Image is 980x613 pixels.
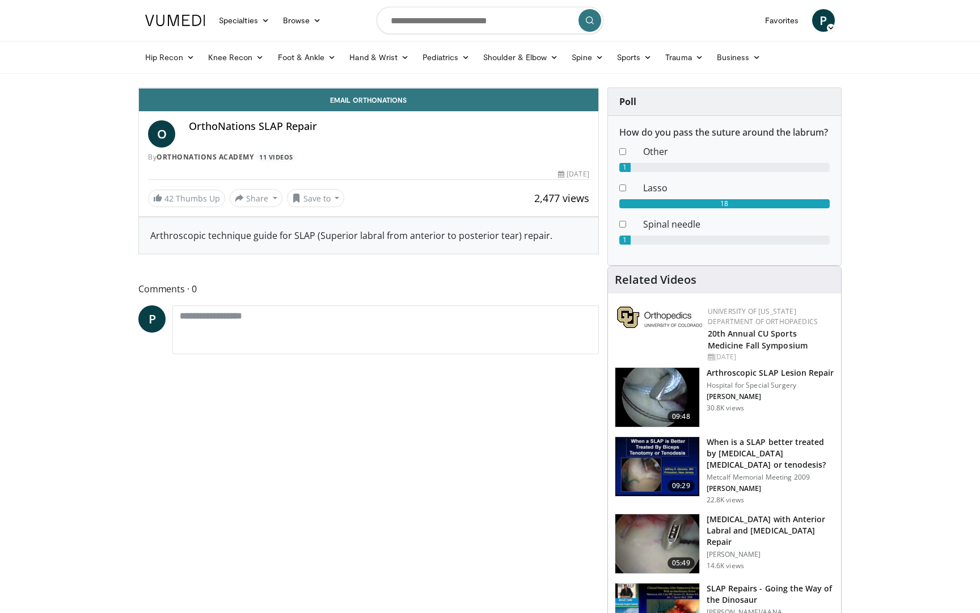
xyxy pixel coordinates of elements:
[164,193,174,204] span: 42
[707,484,834,493] p: [PERSON_NAME]
[668,557,695,569] span: 05:49
[668,411,695,422] span: 09:48
[230,189,282,207] button: Share
[138,305,166,333] a: P
[619,199,830,208] div: 18
[708,328,808,351] a: 20th Annual CU Sports Medicine Fall Symposium
[658,46,710,69] a: Trauma
[635,217,838,231] dd: Spinal needle
[635,181,838,195] dd: Lasso
[707,583,834,606] h3: SLAP Repairs - Going the Way of the Dinosaur
[276,9,328,32] a: Browse
[189,120,589,133] h4: OrthoNations SLAP Repair
[619,236,631,245] div: 1
[615,437,699,496] img: 639696_3.png.150x105_q85_crop-smart_upscale.jpg
[708,306,818,326] a: University of [US_STATE] Department of Orthopaedics
[148,120,175,148] a: O
[139,89,598,111] a: Email Orthonations
[150,229,587,242] div: Arthroscopic technique guide for SLAP (Superior labral from anterior to posterior tear) repair.
[707,392,834,401] p: [PERSON_NAME]
[617,306,702,328] img: 355603a8-37da-49b6-856f-e00d7e9307d3.png.150x105_q85_autocrop_double_scale_upscale_version-0.2.png
[619,127,830,138] h6: How do you pass the suture around the labrum?
[157,152,254,162] a: OrthoNations Academy
[256,152,297,162] a: 11 Videos
[145,15,205,26] img: VuMedi Logo
[476,46,565,69] a: Shoulder & Elbow
[707,550,834,559] p: [PERSON_NAME]
[271,46,343,69] a: Foot & Ankle
[615,514,834,574] a: 05:49 [MEDICAL_DATA] with Anterior Labral and [MEDICAL_DATA] Repair [PERSON_NAME] 14.6K views
[148,152,589,162] div: By
[615,514,699,573] img: 10312_3.png.150x105_q85_crop-smart_upscale.jpg
[610,46,659,69] a: Sports
[148,190,225,207] a: 42 Thumbs Up
[707,367,834,379] h3: Arthroscopic SLAP Lesion Repair
[558,169,589,179] div: [DATE]
[635,145,838,158] dd: Other
[707,436,834,471] h3: When is a SLAP better treated by [MEDICAL_DATA] [MEDICAL_DATA] or tenodesis?
[615,367,834,427] a: 09:48 Arthroscopic SLAP Lesion Repair Hospital for Special Surgery [PERSON_NAME] 30.8K views
[287,189,345,207] button: Save to
[201,46,271,69] a: Knee Recon
[707,561,744,570] p: 14.6K views
[615,436,834,505] a: 09:29 When is a SLAP better treated by [MEDICAL_DATA] [MEDICAL_DATA] or tenodesis? Metcalf Memori...
[377,7,603,34] input: Search topics, interventions
[707,381,834,390] p: Hospital for Special Surgery
[343,46,416,69] a: Hand & Wrist
[615,368,699,427] img: 6871_3.png.150x105_q85_crop-smart_upscale.jpg
[619,163,631,172] div: 1
[565,46,610,69] a: Spine
[619,95,636,108] strong: Poll
[708,352,832,362] div: [DATE]
[707,496,744,505] p: 22.8K views
[668,480,695,492] span: 09:29
[812,9,835,32] a: P
[707,473,834,482] p: Metcalf Memorial Meeting 2009
[212,9,276,32] a: Specialties
[534,191,589,205] span: 2,477 views
[758,9,805,32] a: Favorites
[416,46,476,69] a: Pediatrics
[710,46,768,69] a: Business
[138,46,201,69] a: Hip Recon
[707,514,834,548] h3: [MEDICAL_DATA] with Anterior Labral and [MEDICAL_DATA] Repair
[615,273,696,287] h4: Related Videos
[707,404,744,413] p: 30.8K views
[138,282,599,296] span: Comments 0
